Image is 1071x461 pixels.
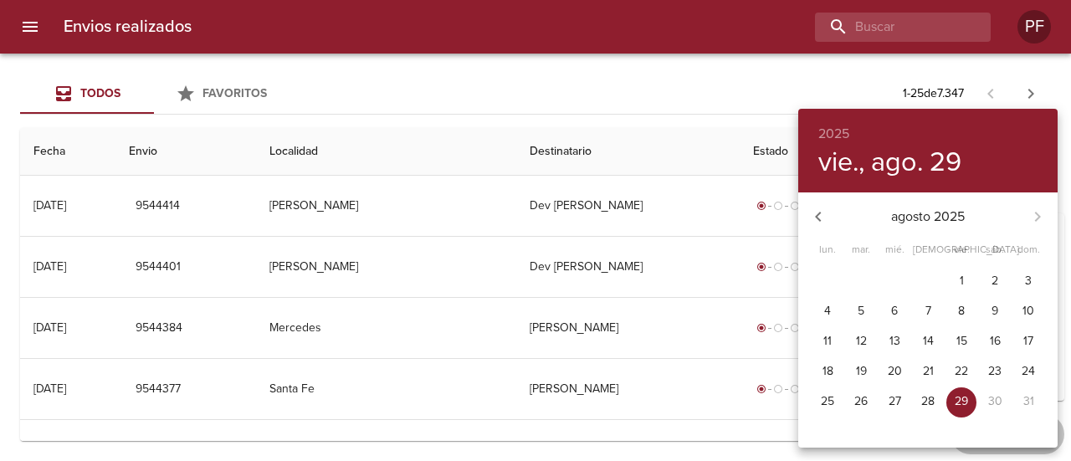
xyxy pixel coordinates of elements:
span: vie. [946,242,976,259]
p: 18 [822,363,833,380]
p: 24 [1022,363,1035,380]
p: 6 [891,303,898,320]
button: 23 [980,357,1010,387]
p: 11 [823,333,832,350]
p: 25 [821,393,834,410]
p: 13 [889,333,900,350]
p: 22 [955,363,968,380]
span: sáb. [980,242,1010,259]
p: 20 [888,363,902,380]
button: 22 [946,357,976,387]
p: 9 [992,303,998,320]
button: 6 [879,297,910,327]
p: 4 [824,303,831,320]
button: 2 [980,267,1010,297]
p: 12 [856,333,867,350]
span: dom. [1013,242,1043,259]
button: 9 [980,297,1010,327]
p: 19 [856,363,867,380]
button: 25 [812,387,843,417]
button: 4 [812,297,843,327]
button: 11 [812,327,843,357]
p: 14 [923,333,934,350]
button: 20 [879,357,910,387]
p: 3 [1025,273,1032,289]
p: 21 [923,363,934,380]
p: 29 [955,393,968,410]
button: 12 [846,327,876,357]
button: 19 [846,357,876,387]
span: lun. [812,242,843,259]
button: 8 [946,297,976,327]
button: 27 [879,387,910,417]
button: 5 [846,297,876,327]
button: 21 [913,357,943,387]
button: 13 [879,327,910,357]
button: 29 [946,387,976,417]
p: 27 [889,393,901,410]
button: 26 [846,387,876,417]
p: 23 [988,363,1002,380]
button: 7 [913,297,943,327]
button: 24 [1013,357,1043,387]
button: 17 [1013,327,1043,357]
p: 28 [921,393,935,410]
p: 7 [925,303,931,320]
button: 2025 [818,122,849,146]
p: 10 [1022,303,1034,320]
button: 10 [1013,297,1043,327]
p: 16 [990,333,1001,350]
p: 15 [956,333,967,350]
p: 8 [958,303,965,320]
span: [DEMOGRAPHIC_DATA]. [913,242,943,259]
p: 1 [960,273,964,289]
p: agosto 2025 [838,207,1017,227]
button: 1 [946,267,976,297]
span: mar. [846,242,876,259]
span: mié. [879,242,910,259]
p: 17 [1023,333,1033,350]
button: 28 [913,387,943,417]
button: 3 [1013,267,1043,297]
button: 14 [913,327,943,357]
button: 15 [946,327,976,357]
p: 2 [992,273,998,289]
button: 18 [812,357,843,387]
p: 5 [858,303,864,320]
p: 26 [854,393,868,410]
button: 16 [980,327,1010,357]
button: vie., ago. 29 [818,146,961,179]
